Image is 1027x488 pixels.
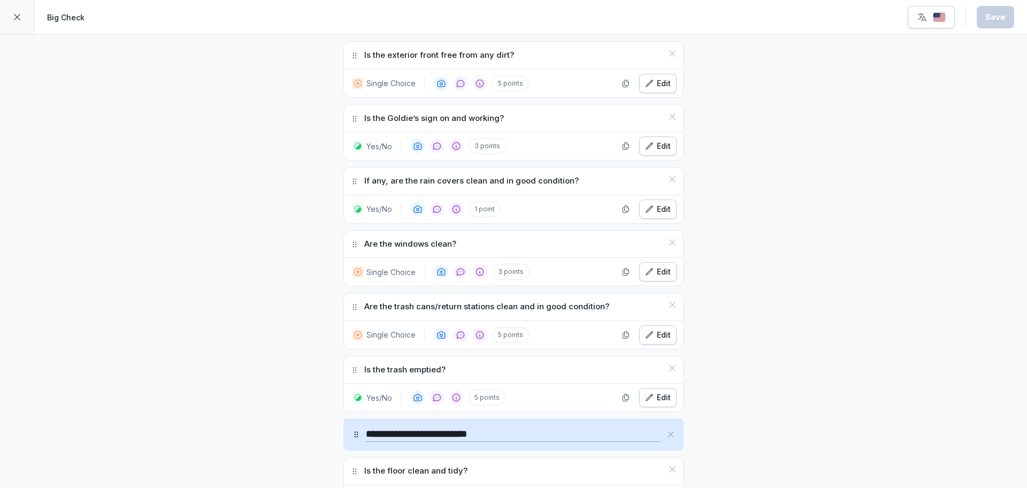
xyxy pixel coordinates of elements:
p: Is the floor clean and tidy? [364,465,467,477]
p: Is the exterior front free from any dirt? [364,49,514,62]
div: Edit [645,392,671,403]
div: Save [985,11,1006,23]
div: Edit [645,266,671,278]
button: Edit [639,200,677,219]
p: Is the Goldie’s sign on and working? [364,112,504,125]
p: 5 points [492,327,529,343]
p: Are the windows clean? [364,238,456,250]
p: Big Check [47,12,85,23]
img: us.svg [933,12,946,22]
button: Edit [639,74,677,93]
p: If any, are the rain covers clean and in good condition? [364,175,579,187]
p: 5 points [492,75,529,91]
p: Is the trash emptied? [364,364,446,376]
p: Single Choice [366,78,416,89]
button: Save [977,6,1014,28]
p: 3 points [492,264,530,280]
div: Edit [645,329,671,341]
div: Edit [645,140,671,152]
p: Yes/No [366,392,392,403]
p: Yes/No [366,203,392,215]
p: Are the trash cans/return stations clean and in good condition? [364,301,609,313]
button: Edit [639,262,677,281]
button: Edit [639,136,677,156]
p: Yes/No [366,141,392,152]
p: Single Choice [366,329,416,340]
div: Edit [645,203,671,215]
p: 3 points [469,138,506,154]
p: Single Choice [366,266,416,278]
p: 1 point [469,201,501,217]
div: Edit [645,78,671,89]
button: Edit [639,325,677,345]
button: Edit [639,388,677,407]
p: 5 points [469,390,505,406]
